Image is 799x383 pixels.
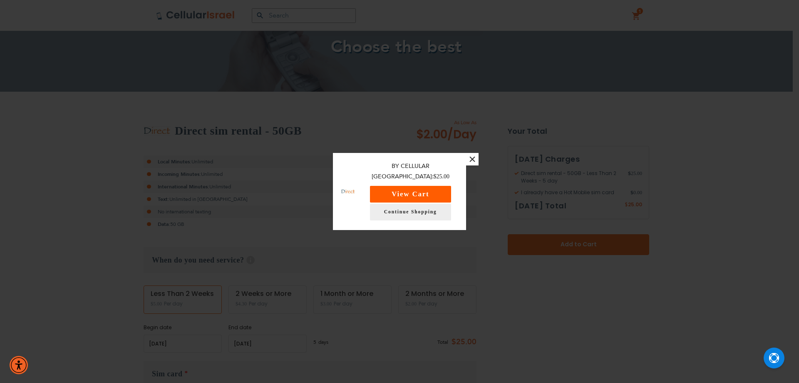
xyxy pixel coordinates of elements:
button: View Cart [370,186,451,203]
a: Continue Shopping [370,204,451,220]
span: $25.00 [434,173,450,180]
p: By Cellular [GEOGRAPHIC_DATA]: [363,161,458,182]
button: × [466,153,479,165]
div: Accessibility Menu [10,356,28,374]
